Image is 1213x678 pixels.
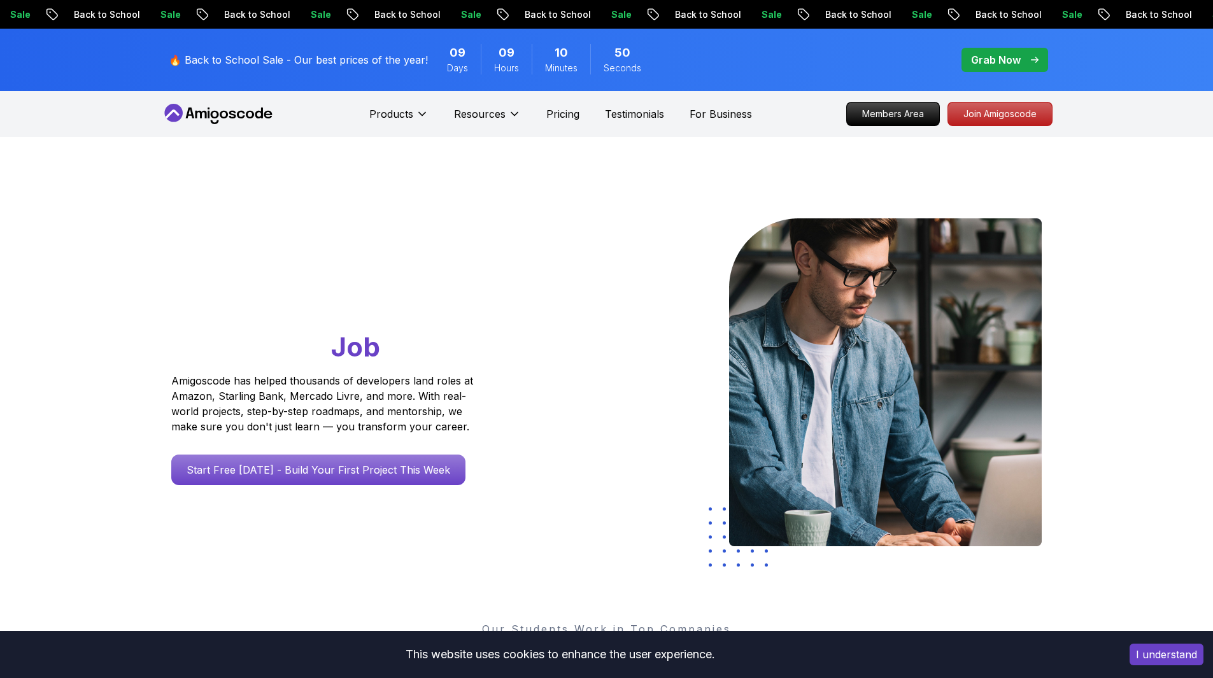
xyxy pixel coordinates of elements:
button: Products [369,106,429,132]
a: Testimonials [605,106,664,122]
p: Members Area [847,102,939,125]
img: hero [729,218,1042,546]
p: Back to School [1112,8,1198,21]
p: Back to School [811,8,898,21]
p: Amigoscode has helped thousands of developers land roles at Amazon, Starling Bank, Mercado Livre,... [171,373,477,434]
p: Sale [146,8,187,21]
span: 9 Days [450,44,465,62]
button: Accept cookies [1130,644,1203,665]
span: Seconds [604,62,641,74]
a: Join Amigoscode [947,102,1053,126]
a: Pricing [546,106,579,122]
p: Join Amigoscode [948,102,1052,125]
span: Hours [494,62,519,74]
p: 🔥 Back to School Sale - Our best prices of the year! [169,52,428,67]
span: 50 Seconds [614,44,630,62]
h1: Go From Learning to Hired: Master Java, Spring Boot & Cloud Skills That Get You the [171,218,522,365]
p: Sale [748,8,788,21]
p: Sale [297,8,337,21]
p: Grab Now [971,52,1021,67]
p: Sale [1048,8,1089,21]
p: Our Students Work in Top Companies [171,621,1042,637]
p: Back to School [661,8,748,21]
a: Start Free [DATE] - Build Your First Project This Week [171,455,465,485]
div: This website uses cookies to enhance the user experience. [10,640,1110,668]
p: Sale [447,8,488,21]
p: Back to School [961,8,1048,21]
button: Resources [454,106,521,132]
a: Members Area [846,102,940,126]
p: Back to School [60,8,146,21]
p: Products [369,106,413,122]
span: 10 Minutes [555,44,568,62]
span: 9 Hours [499,44,514,62]
span: Days [447,62,468,74]
p: Back to School [360,8,447,21]
p: Sale [898,8,939,21]
p: Resources [454,106,506,122]
span: Minutes [545,62,578,74]
p: Back to School [210,8,297,21]
span: Job [331,330,380,363]
a: For Business [690,106,752,122]
p: Back to School [511,8,597,21]
p: Sale [597,8,638,21]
